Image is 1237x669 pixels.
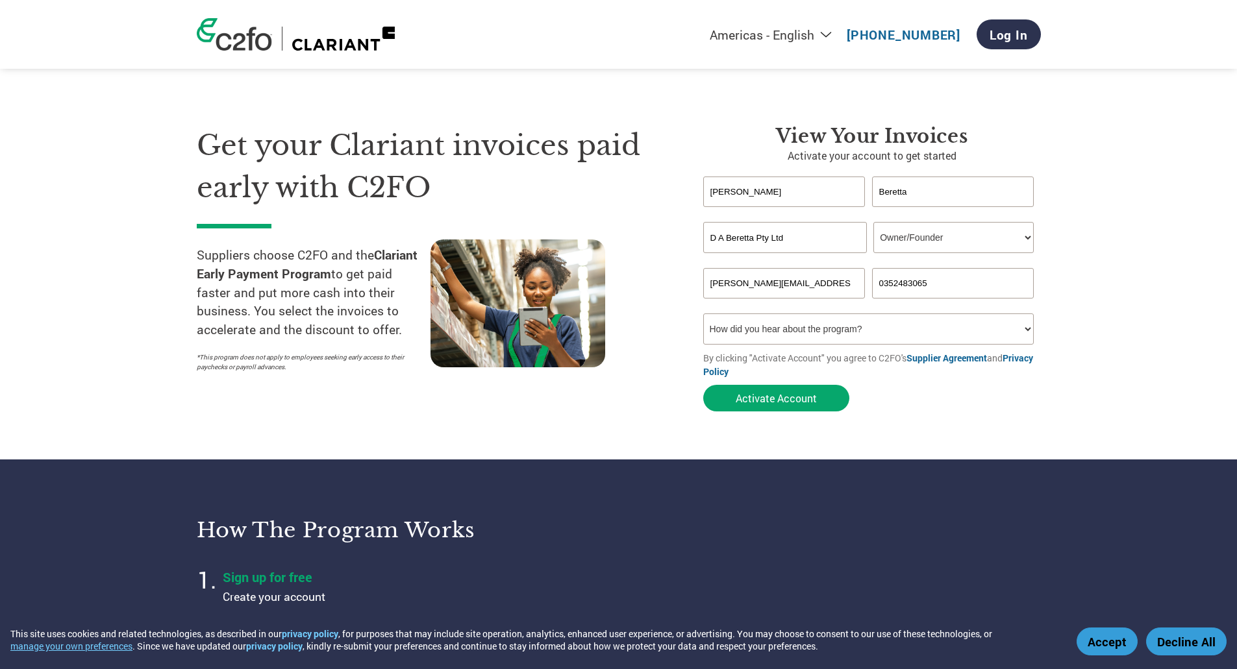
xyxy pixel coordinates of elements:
[872,300,1034,308] div: Inavlid Phone Number
[703,300,866,308] div: Inavlid Email Address
[703,351,1041,378] p: By clicking "Activate Account" you agree to C2FO's and
[703,222,867,253] input: Your company name*
[292,27,395,51] img: Clariant
[977,19,1041,49] a: Log In
[906,352,987,364] a: Supplier Agreement
[872,176,1034,207] input: Last Name*
[872,208,1034,217] div: Invalid last name or last name is too long
[223,589,547,605] p: Create your account
[282,627,338,640] a: privacy policy
[703,208,866,217] div: Invalid first name or first name is too long
[10,627,1058,652] div: This site uses cookies and related technologies, as described in our , for purposes that may incl...
[873,222,1034,253] select: Title/Role
[1077,627,1138,655] button: Accept
[703,176,866,207] input: First Name*
[197,18,272,51] img: c2fo logo
[703,148,1041,164] p: Activate your account to get started
[703,125,1041,148] h3: View Your Invoices
[703,385,849,411] button: Activate Account
[10,640,132,652] button: manage your own preferences
[197,517,603,543] h3: How the program works
[703,254,1034,263] div: Invalid company name or company name is too long
[1146,627,1227,655] button: Decline All
[431,239,605,367] img: supply chain worker
[197,125,664,208] h1: Get your Clariant invoices paid early with C2FO
[223,568,547,585] h4: Sign up for free
[703,268,866,298] input: Invalid Email format
[246,640,303,652] a: privacy policy
[197,246,431,339] p: Suppliers choose C2FO and the to get paid faster and put more cash into their business. You selec...
[847,27,960,43] a: [PHONE_NUMBER]
[872,268,1034,298] input: Phone*
[197,247,418,282] strong: Clariant Early Payment Program
[197,352,418,372] p: *This program does not apply to employees seeking early access to their paychecks or payroll adva...
[703,352,1033,378] a: Privacy Policy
